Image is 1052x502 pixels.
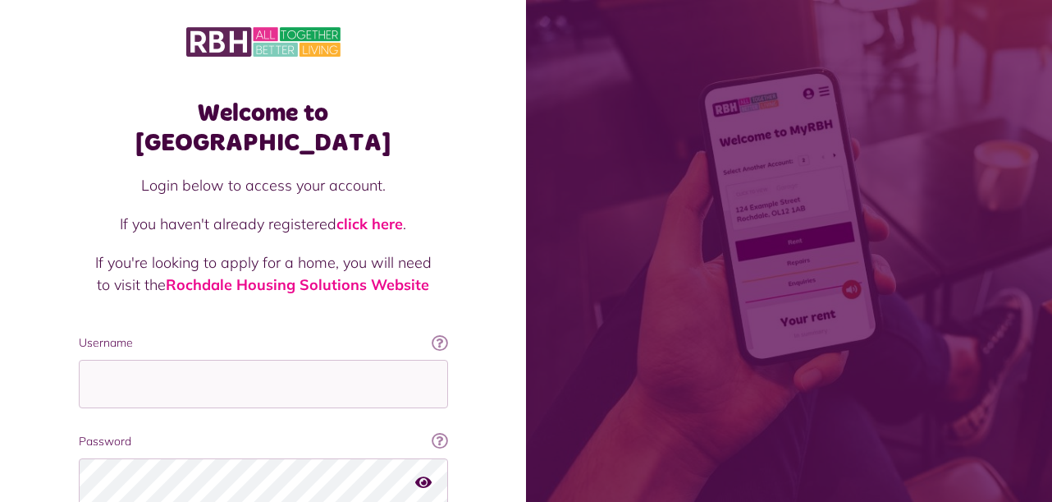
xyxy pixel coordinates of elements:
img: MyRBH [186,25,341,59]
label: Username [79,334,448,352]
label: Password [79,433,448,450]
p: If you haven't already registered . [95,213,432,235]
p: Login below to access your account. [95,174,432,196]
a: click here [336,214,403,233]
h1: Welcome to [GEOGRAPHIC_DATA] [79,99,448,158]
a: Rochdale Housing Solutions Website [166,275,429,294]
p: If you're looking to apply for a home, you will need to visit the [95,251,432,296]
